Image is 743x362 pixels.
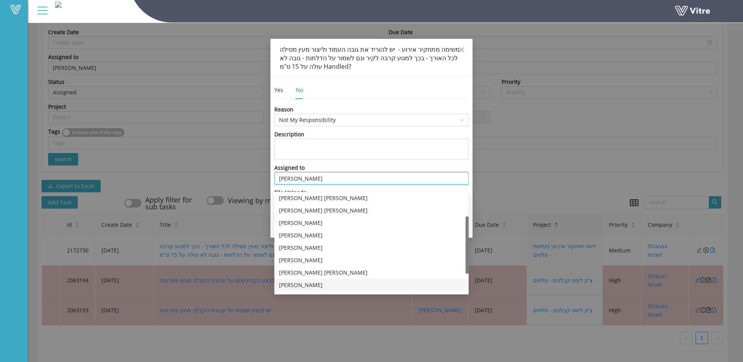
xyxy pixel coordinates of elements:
[279,268,464,277] div: [PERSON_NAME] [PERSON_NAME]
[274,279,469,291] div: רותם מנטקה
[279,219,464,227] div: [PERSON_NAME]
[274,86,283,94] div: Yes
[279,206,464,215] div: [PERSON_NAME] [PERSON_NAME]
[274,242,469,254] div: רותם כליפה
[279,194,464,202] div: [PERSON_NAME] [PERSON_NAME]
[274,164,305,172] div: Assigned to
[296,86,303,94] div: No
[459,47,465,53] span: close
[279,256,464,265] div: [PERSON_NAME]
[279,231,464,240] div: [PERSON_NAME]
[279,244,464,252] div: [PERSON_NAME]
[274,217,469,229] div: רותם אלימלך
[274,291,469,304] div: רותם אליאס
[274,188,306,197] div: File Uploads
[274,254,469,266] div: רותם חטב
[279,114,464,126] span: Not My Responsibility
[274,192,469,204] div: רותם ווקר
[274,105,293,114] div: Reason
[274,130,304,139] div: Description
[274,204,469,217] div: רותם חנה גלברט
[280,45,463,71] div: משימה מתחקיר אירוע - יש להוריד את גובה העמוד וליצור מעין מסילה לכל האורך - בכך למנוע קרבה לקיר וג...
[55,2,61,8] img: af1731f1-fc1c-47dd-8edd-e51c8153d184.png
[274,266,469,279] div: רותם אליהו לוי
[451,39,473,61] button: Close
[274,229,469,242] div: רותם מגידש
[279,281,464,289] div: [PERSON_NAME]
